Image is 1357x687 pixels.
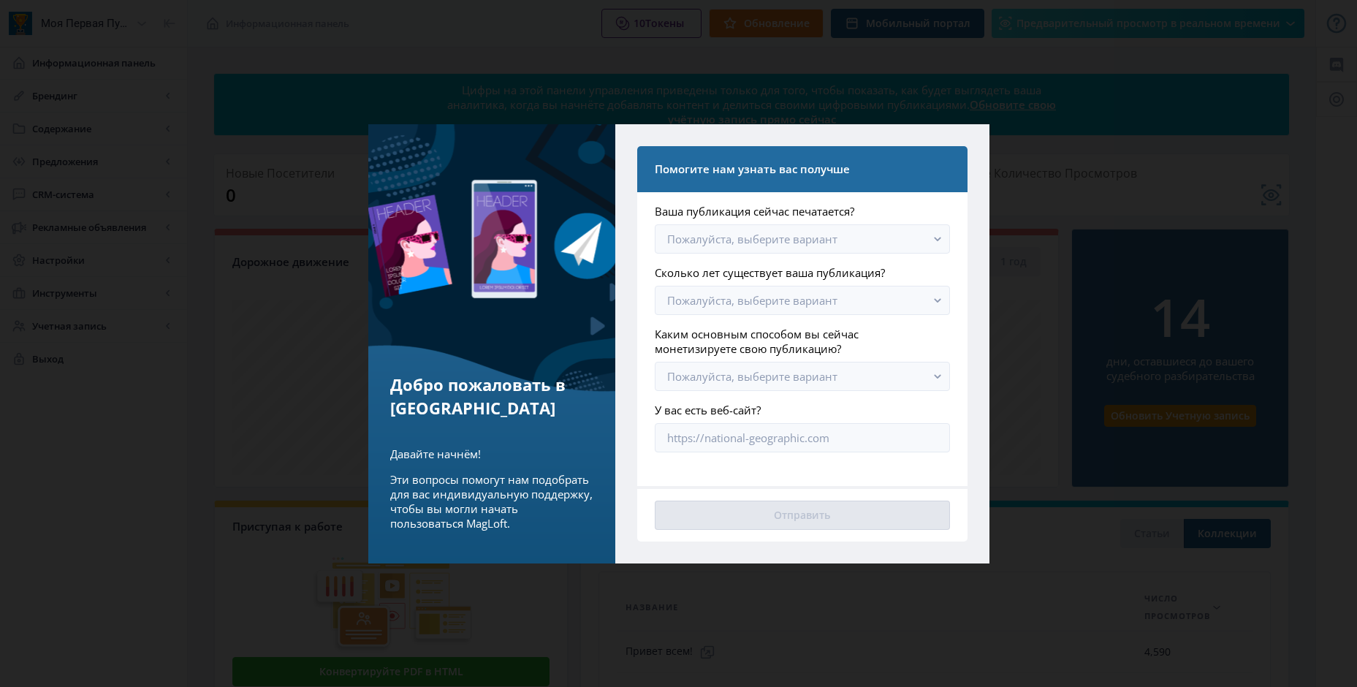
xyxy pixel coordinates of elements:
button: Пожалуйста, выберите вариант [655,224,949,254]
ya-tr-span: Пожалуйста, выберите вариант [667,232,837,246]
ya-tr-span: Эти вопросы помогут нам подобрать для вас индивидуальную поддержку, чтобы вы могли начать пользов... [390,472,593,531]
ya-tr-span: Сколько лет существует ваша публикация? [655,265,885,280]
ya-tr-span: У вас есть веб-сайт? [655,403,761,417]
ya-tr-span: Помогите нам узнать вас получше [655,158,850,181]
ya-tr-span: Каким основным способом вы сейчас монетизируете свою публикацию? [655,327,938,356]
button: Пожалуйста, выберите вариант [655,286,949,315]
ya-tr-span: Добро пожаловать в [GEOGRAPHIC_DATA] [390,373,566,419]
ya-tr-span: Пожалуйста, выберите вариант [667,293,837,308]
button: Пожалуйста, выберите вариант [655,362,949,391]
ya-tr-span: Давайте начнём! [390,447,481,461]
ya-tr-span: Пожалуйста, выберите вариант [667,369,837,384]
ya-tr-span: Отправить [774,509,830,521]
button: Отправить [655,501,949,530]
ya-tr-span: Ваша публикация сейчас печатается? [655,204,854,219]
input: https://national-geographic.com [655,423,949,452]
